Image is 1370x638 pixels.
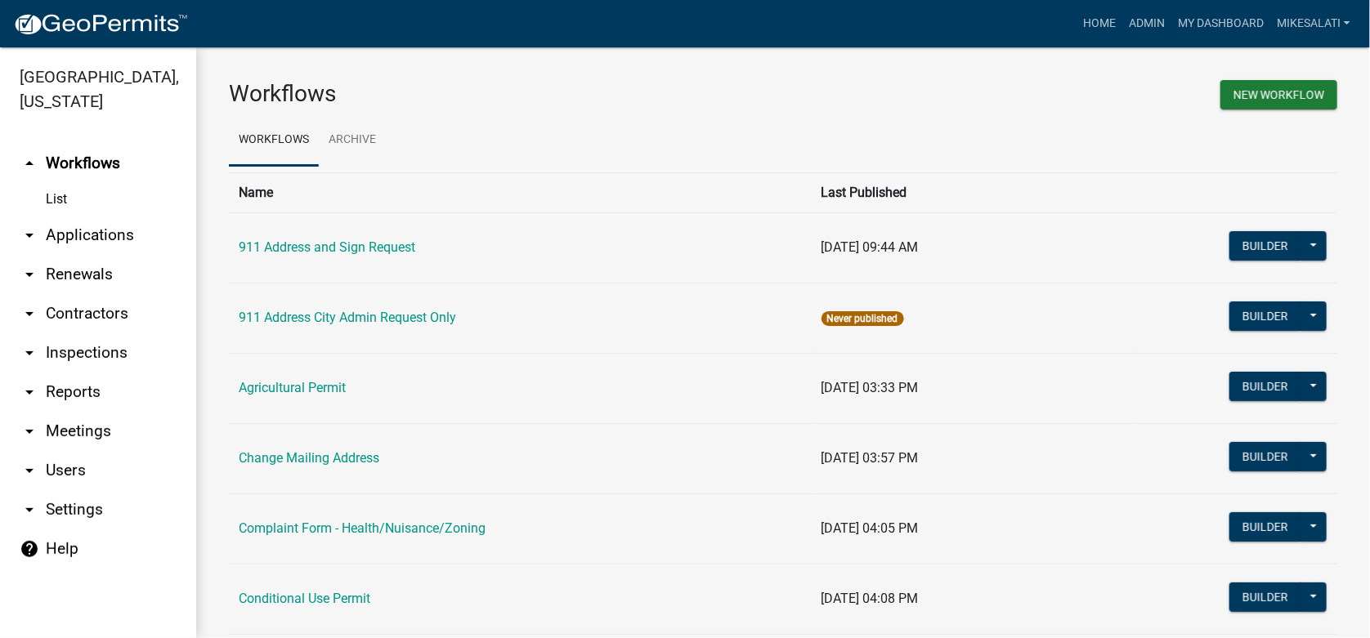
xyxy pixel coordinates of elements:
[1220,80,1337,109] button: New Workflow
[20,461,39,480] i: arrow_drop_down
[229,80,771,108] h3: Workflows
[20,382,39,402] i: arrow_drop_down
[1229,582,1301,612] button: Builder
[229,114,319,167] a: Workflows
[20,265,39,284] i: arrow_drop_down
[1229,512,1301,542] button: Builder
[822,591,919,606] span: [DATE] 04:08 PM
[822,380,919,395] span: [DATE] 03:33 PM
[822,450,919,466] span: [DATE] 03:57 PM
[239,450,379,466] a: Change Mailing Address
[20,500,39,520] i: arrow_drop_down
[20,539,39,559] i: help
[229,172,812,212] th: Name
[1229,442,1301,471] button: Builder
[319,114,386,167] a: Archive
[20,343,39,363] i: arrow_drop_down
[239,520,486,536] a: Complaint Form - Health/Nuisance/Zoning
[1077,8,1122,39] a: Home
[1229,231,1301,261] button: Builder
[812,172,1134,212] th: Last Published
[1270,8,1357,39] a: MikeSalati
[1229,301,1301,331] button: Builder
[1171,8,1270,39] a: My Dashboard
[822,311,904,326] span: Never published
[239,380,346,395] a: Agricultural Permit
[239,310,456,325] a: 911 Address City Admin Request Only
[20,304,39,323] i: arrow_drop_down
[20,422,39,441] i: arrow_drop_down
[20,154,39,173] i: arrow_drop_up
[1229,372,1301,401] button: Builder
[239,239,415,255] a: 911 Address and Sign Request
[239,591,370,606] a: Conditional Use Permit
[822,520,919,536] span: [DATE] 04:05 PM
[822,239,919,255] span: [DATE] 09:44 AM
[1122,8,1171,39] a: Admin
[20,225,39,245] i: arrow_drop_down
